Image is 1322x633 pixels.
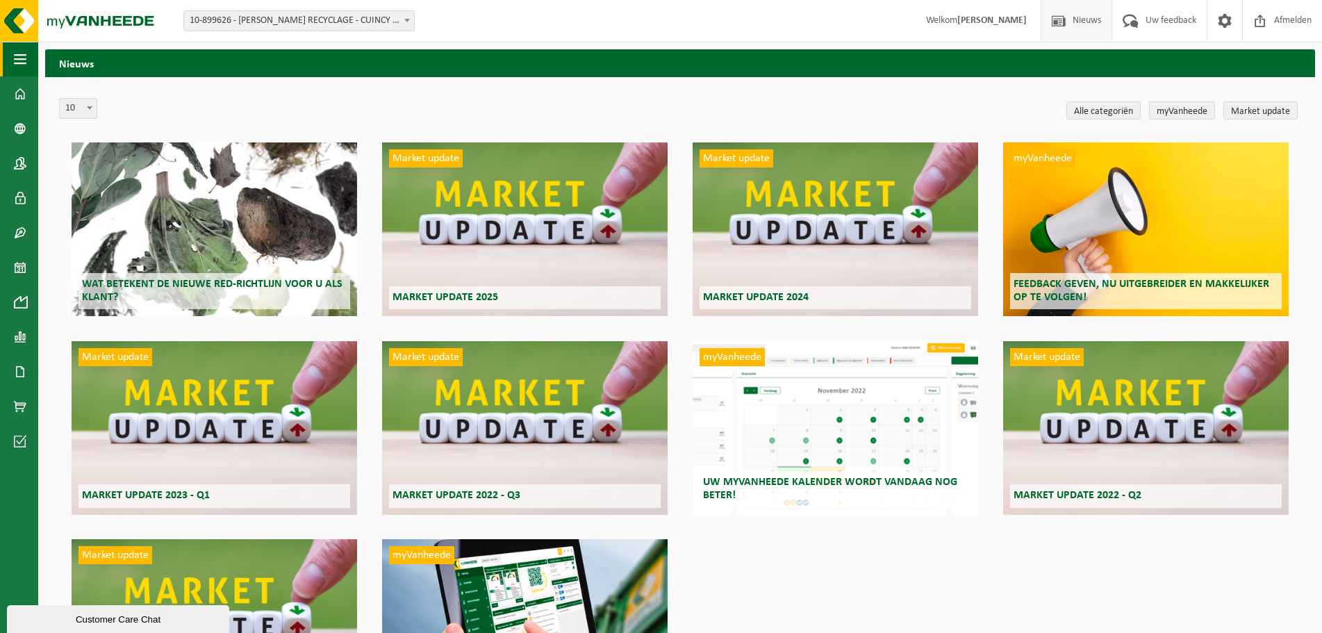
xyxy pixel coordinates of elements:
span: myVanheede [1010,149,1075,167]
span: Feedback geven, nu uitgebreider en makkelijker op te volgen! [1014,279,1269,303]
span: Uw myVanheede kalender wordt vandaag nog beter! [703,477,957,501]
a: Market update Market update 2022 - Q3 [382,341,668,515]
span: myVanheede [700,348,765,366]
a: Alle categoriën [1066,101,1141,120]
span: 10 [60,99,97,118]
h2: Nieuws [45,49,1315,76]
span: Market update 2022 - Q3 [393,490,520,501]
span: 10 [59,98,97,119]
span: 10-899626 - THEYS RECYCLAGE - CUINCY - CUINCY [184,11,414,31]
span: Market update 2023 - Q1 [82,490,210,501]
span: Market update 2022 - Q2 [1014,490,1141,501]
a: Market update Market update 2024 [693,142,978,316]
span: Market update 2024 [703,292,809,303]
a: Wat betekent de nieuwe RED-richtlijn voor u als klant? [72,142,357,316]
span: Market update [389,149,463,167]
strong: [PERSON_NAME] [957,15,1027,26]
span: myVanheede [389,546,454,564]
span: Market update 2025 [393,292,498,303]
span: 10-899626 - THEYS RECYCLAGE - CUINCY - CUINCY [183,10,415,31]
span: Market update [389,348,463,366]
span: Market update [79,348,152,366]
a: Market update Market update 2023 - Q1 [72,341,357,515]
a: myVanheede [1149,101,1215,120]
iframe: chat widget [7,602,232,633]
a: myVanheede Feedback geven, nu uitgebreider en makkelijker op te volgen! [1003,142,1289,316]
span: Market update [1010,348,1084,366]
a: myVanheede Uw myVanheede kalender wordt vandaag nog beter! [693,341,978,515]
a: Market update Market update 2022 - Q2 [1003,341,1289,515]
span: Market update [700,149,773,167]
a: Market update Market update 2025 [382,142,668,316]
span: Wat betekent de nieuwe RED-richtlijn voor u als klant? [82,279,342,303]
a: Market update [1223,101,1298,120]
span: Market update [79,546,152,564]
